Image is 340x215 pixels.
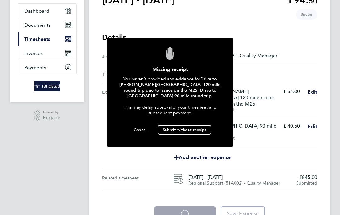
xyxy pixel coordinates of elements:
[308,88,317,96] a: Edit
[34,81,60,91] img: randstad-logo-retina.png
[163,127,206,132] span: Submit without receipt
[134,127,146,132] span: Cancel
[174,155,231,160] span: Add another expense
[174,52,317,58] p: Regional Support (51A002) - Quality Manager
[18,4,76,18] a: Dashboard
[102,70,174,78] div: Timesheet period
[18,60,76,74] a: Payments
[34,110,61,122] a: Powered byEngage
[188,174,291,180] span: [DATE] - [DATE]
[308,89,317,95] span: Edit
[18,81,77,91] a: Go to home page
[43,110,60,115] span: Powered by
[188,88,278,107] h4: Drive to [PERSON_NAME][GEOGRAPHIC_DATA] 120 mile round trip due to issues on the M25
[283,123,300,129] p: £ 40.50
[188,180,280,186] span: Regional Support (51A002) - Quality Manager
[174,174,317,186] a: [DATE] - [DATE]Regional Support (51A002) - Quality Manager£845.00Submitted
[102,174,174,186] div: Related timesheet
[116,66,224,76] div: Missing receipt
[119,76,221,99] span: Drive to [PERSON_NAME][GEOGRAPHIC_DATA] 120 mile round trip due to issues on the M25, Drive to [G...
[24,22,51,28] span: Documents
[102,83,174,169] div: Expenses
[24,36,50,42] span: Timesheets
[43,115,60,120] span: Engage
[102,32,317,42] h3: Details
[24,64,46,70] span: Payments
[116,76,224,125] div: You haven’t provided any evidence for . This may delay approval of your timesheet and subsequent ...
[158,125,211,135] button: Submit without receipt
[296,174,317,180] span: £845.00
[174,70,317,76] p: [DATE] - [DATE]
[24,8,49,14] span: Dashboard
[18,46,76,60] a: Invoices
[18,18,76,32] a: Documents
[308,124,317,130] span: Edit
[296,180,317,186] span: Submitted
[283,88,300,95] p: £ 54.00
[188,123,278,135] h4: Drive to [GEOGRAPHIC_DATA] 90 mile round trip
[308,123,317,130] a: Edit
[102,52,174,60] div: Job
[296,9,317,20] span: This timesheet is Saved.
[18,32,76,46] a: Timesheets
[24,50,43,56] span: Invoices
[174,151,317,164] a: Add another expense
[129,125,151,135] button: Cancel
